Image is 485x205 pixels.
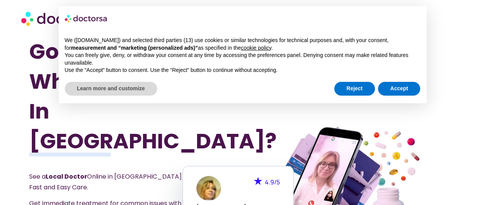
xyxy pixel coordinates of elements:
span: 4.9/5 [265,178,280,186]
strong: measurement and “marketing (personalized ads)” [71,45,198,51]
p: Use the “Accept” button to consent. Use the “Reject” button to continue without accepting. [65,67,421,74]
a: cookie policy [241,45,271,51]
img: logo [65,12,108,24]
h1: Got Sick While Traveling In [GEOGRAPHIC_DATA]? [29,37,210,156]
p: We ([DOMAIN_NAME]) and selected third parties (13) use cookies or similar technologies for techni... [65,37,421,52]
button: Accept [378,82,421,96]
button: Learn more and customize [65,82,157,96]
button: Reject [334,82,375,96]
p: You can freely give, deny, or withdraw your consent at any time by accessing the preferences pane... [65,52,421,67]
strong: Local Doctor [46,172,87,181]
span: See a Online in [GEOGRAPHIC_DATA] – Fast and Easy Care. [29,172,187,192]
